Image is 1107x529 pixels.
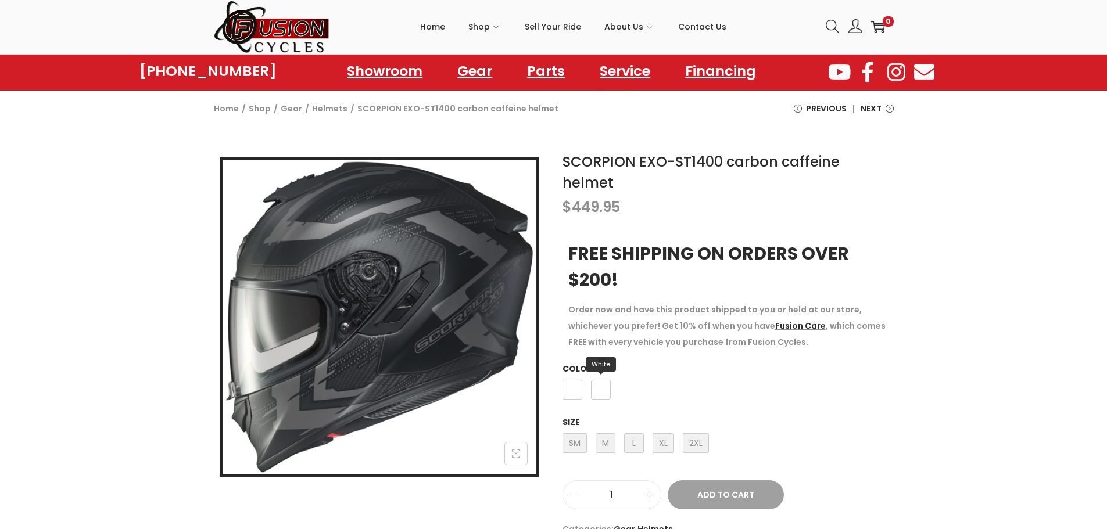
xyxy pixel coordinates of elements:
[683,433,709,453] span: 2XL
[604,12,643,41] span: About Us
[806,100,847,117] span: Previous
[357,100,558,117] span: SCORPION EXO-ST1400 carbon caffeine helmet
[525,1,581,53] a: Sell Your Ride
[281,103,302,114] a: Gear
[588,58,662,85] a: Service
[274,100,278,117] span: /
[563,487,661,503] input: Product quantity
[563,416,580,428] label: Size
[420,12,445,41] span: Home
[563,363,592,375] label: Color
[624,433,644,453] span: L
[223,160,536,474] img: SCORPION EXO-ST1400 carbon caffeine helmet
[335,58,768,85] nav: Menu
[604,1,655,53] a: About Us
[420,1,445,53] a: Home
[468,12,490,41] span: Shop
[871,20,885,34] a: 0
[305,100,309,117] span: /
[775,320,826,332] a: Fusion Care
[468,1,501,53] a: Shop
[312,103,347,114] a: Helmets
[678,1,726,53] a: Contact Us
[586,357,616,372] span: White
[861,100,882,117] span: Next
[525,12,581,41] span: Sell Your Ride
[249,103,271,114] a: Shop
[673,58,768,85] a: Financing
[515,58,576,85] a: Parts
[214,103,239,114] a: Home
[568,301,888,350] p: Order now and have this product shipped to you or held at our store, whichever you prefer! Get 10...
[350,100,354,117] span: /
[335,58,434,85] a: Showroom
[563,197,572,217] span: $
[678,12,726,41] span: Contact Us
[653,433,674,453] span: XL
[139,63,277,80] a: [PHONE_NUMBER]
[668,480,784,509] button: Add to Cart
[563,197,620,217] bdi: 449.95
[794,100,847,125] a: Previous
[242,100,246,117] span: /
[446,58,504,85] a: Gear
[563,433,587,453] span: SM
[596,433,615,453] span: M
[330,1,817,53] nav: Primary navigation
[861,100,894,125] a: Next
[568,240,888,293] h3: FREE SHIPPING ON ORDERS OVER $200!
